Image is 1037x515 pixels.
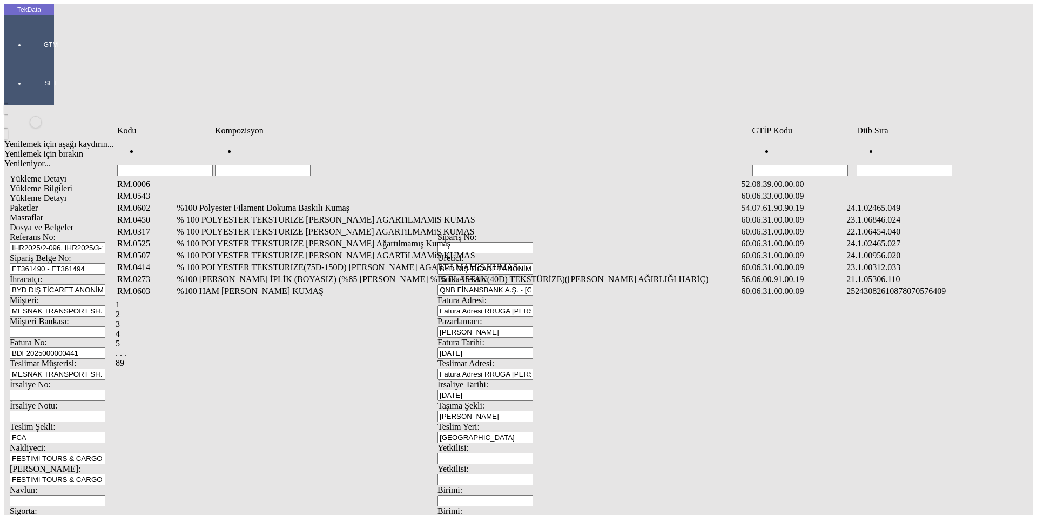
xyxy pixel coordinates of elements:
[741,250,845,261] td: 60.06.31.00.00.09
[741,262,845,273] td: 60.06.31.00.00.09
[4,139,871,149] div: Yenilemek için aşağı kaydırın...
[10,464,81,473] span: [PERSON_NAME]:
[35,41,67,49] span: GTM
[10,485,38,494] span: Navlun:
[116,358,1016,368] div: Page 89
[35,79,67,88] span: SET
[10,380,51,389] span: İrsaliye No:
[741,203,845,213] td: 54.07.61.90.90.19
[437,401,484,410] span: Taşıma Şekli:
[846,226,1009,237] td: 22.1.06454.040
[214,125,751,136] td: Sütun Kompozisyon
[10,223,73,232] span: Dosya ve Belgeler
[10,174,66,183] span: Yükleme Detayı
[10,184,72,193] span: Yükleme Bilgileri
[10,422,56,431] span: Teslim Şekli:
[10,359,77,368] span: Teslimat Müşterisi:
[741,179,845,190] td: 52.08.39.00.00.00
[215,165,311,176] input: Hücreyi Filtrele
[741,238,845,249] td: 60.06.31.00.00.09
[10,253,71,263] span: Sipariş Belge No:
[116,349,1016,358] div: . . .
[741,274,845,285] td: 56.06.00.91.00.19
[176,238,739,249] td: % 100 POLYESTER TEKSTURIZE [PERSON_NAME] Ağartılmamış Kumaş
[846,215,1009,225] td: 23.1.06846.024
[10,203,38,212] span: Paketler
[4,5,54,14] div: TekData
[117,238,175,249] td: RM.0525
[117,137,213,177] td: Hücreyi Filtrele
[752,126,855,136] div: GTİP Kodu
[116,124,1016,368] div: Veri Tablosu
[10,317,69,326] span: Müşteri Bankası:
[176,274,739,285] td: %100 [PERSON_NAME] İPLİK (BOYASIZ) (%85 [PERSON_NAME] %15 ELASTAN(40D) TEKSTÜRİZE)([PERSON_NAME] ...
[437,380,488,389] span: İrsaliye Tarihi:
[437,485,462,494] span: Birimi:
[846,286,1009,297] td: 25243082610878070576409
[117,165,213,176] input: Hücreyi Filtrele
[741,215,845,225] td: 60.06.31.00.00.09
[437,464,469,473] span: Yetkilisi:
[117,215,175,225] td: RM.0450
[117,286,175,297] td: RM.0603
[437,422,480,431] span: Teslim Yeri:
[856,125,1015,136] td: Sütun Diib Sıra
[437,443,469,452] span: Yetkilisi:
[117,262,175,273] td: RM.0414
[846,203,1009,213] td: 24.1.02465.049
[176,262,739,273] td: % 100 POLYESTER TEKSTURIZE(75D-150D) [PERSON_NAME] AGARTiLMAMiS KUMAS
[116,329,1016,339] div: Page 4
[10,296,39,305] span: Müşteri:
[116,300,1016,310] div: Page 1
[214,137,751,177] td: Hücreyi Filtrele
[116,310,1016,319] div: Page 2
[10,193,66,203] span: Yükleme Detayı
[752,165,848,176] input: Hücreyi Filtrele
[117,226,175,237] td: RM.0317
[846,274,1009,285] td: 21.1.05306.110
[117,203,175,213] td: RM.0602
[10,213,43,222] span: Masraflar
[117,126,213,136] div: Kodu
[117,250,175,261] td: RM.0507
[117,125,213,136] td: Sütun Kodu
[752,137,856,177] td: Hücreyi Filtrele
[857,126,1015,136] div: Diib Sıra
[117,274,175,285] td: RM.0273
[176,250,739,261] td: % 100 POLYESTER TEKSTURIZE [PERSON_NAME] AGARTiLMAMiS KUMAS
[4,159,871,169] div: Yenileniyor...
[857,165,952,176] input: Hücreyi Filtrele
[176,286,739,297] td: %100 HAM [PERSON_NAME] KUMAŞ
[10,401,57,410] span: İrsaliye Notu:
[846,262,1009,273] td: 23.1.00312.033
[10,338,47,347] span: Fatura No:
[741,191,845,202] td: 60.06.33.00.00.09
[117,191,175,202] td: RM.0543
[846,238,1009,249] td: 24.1.02465.027
[10,275,42,284] span: İhracatçı:
[10,443,46,452] span: Nakliyeci:
[215,126,750,136] div: Kompozisyon
[116,339,1016,349] div: Page 5
[176,226,739,237] td: % 100 POLYESTER TEKSTURiZE [PERSON_NAME] AGARTiLMAMiS KUMAS
[741,286,845,297] td: 60.06.31.00.00.09
[176,215,739,225] td: % 100 POLYESTER TEKSTURIZE [PERSON_NAME] AGARTiLMAMiS KUMAS
[116,319,1016,329] div: Page 3
[741,226,845,237] td: 60.06.31.00.00.09
[10,232,56,242] span: Referans No:
[846,250,1009,261] td: 24.1.00956.020
[4,149,871,159] div: Yenilemek için bırakın
[752,125,856,136] td: Sütun GTİP Kodu
[117,179,175,190] td: RM.0006
[176,203,739,213] td: %100 Polyester Filament Dokuma Baskılı Kumaş
[856,137,1015,177] td: Hücreyi Filtrele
